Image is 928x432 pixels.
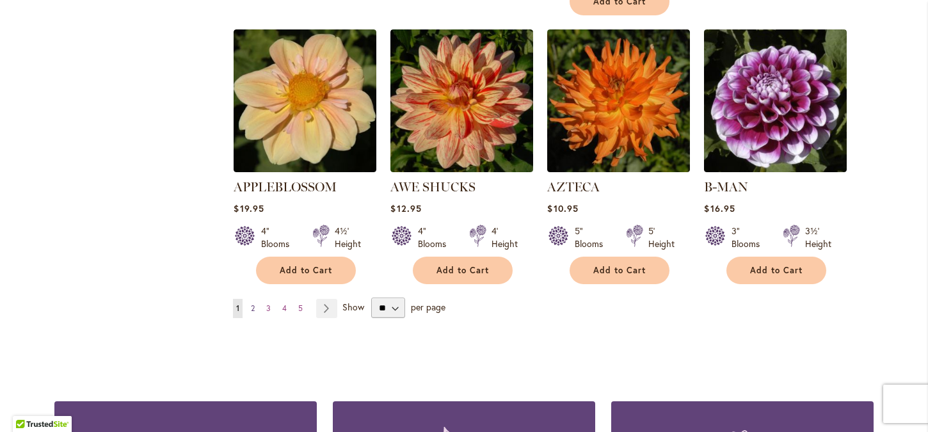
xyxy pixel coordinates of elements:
[280,265,332,276] span: Add to Cart
[256,257,356,284] button: Add to Cart
[436,265,489,276] span: Add to Cart
[390,163,533,175] a: AWE SHUCKS
[390,29,533,172] img: AWE SHUCKS
[732,225,767,250] div: 3" Blooms
[266,303,271,313] span: 3
[234,179,337,195] a: APPLEBLOSSOM
[726,257,826,284] button: Add to Cart
[492,225,518,250] div: 4' Height
[295,299,306,318] a: 5
[704,163,847,175] a: B-MAN
[234,29,376,172] img: APPLEBLOSSOM
[704,202,735,214] span: $16.95
[251,303,255,313] span: 2
[750,265,803,276] span: Add to Cart
[547,202,578,214] span: $10.95
[805,225,831,250] div: 3½' Height
[335,225,361,250] div: 4½' Height
[411,301,445,313] span: per page
[248,299,258,318] a: 2
[282,303,287,313] span: 4
[236,303,239,313] span: 1
[593,265,646,276] span: Add to Cart
[704,179,748,195] a: B-MAN
[10,387,45,422] iframe: Launch Accessibility Center
[570,257,669,284] button: Add to Cart
[648,225,675,250] div: 5' Height
[298,303,303,313] span: 5
[413,257,513,284] button: Add to Cart
[342,301,364,313] span: Show
[575,225,611,250] div: 5" Blooms
[234,163,376,175] a: APPLEBLOSSOM
[279,299,290,318] a: 4
[547,163,690,175] a: AZTECA
[704,29,847,172] img: B-MAN
[547,179,600,195] a: AZTECA
[418,225,454,250] div: 4" Blooms
[263,299,274,318] a: 3
[390,179,476,195] a: AWE SHUCKS
[234,202,264,214] span: $19.95
[261,225,297,250] div: 4" Blooms
[547,29,690,172] img: AZTECA
[390,202,421,214] span: $12.95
